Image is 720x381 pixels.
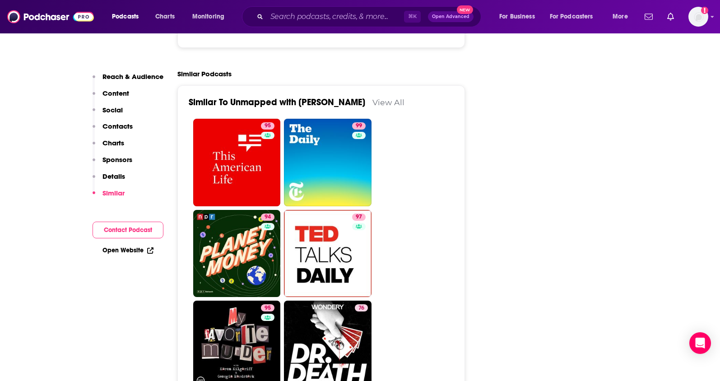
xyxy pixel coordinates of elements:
[688,7,708,27] span: Logged in as kochristina
[155,10,175,23] span: Charts
[664,9,678,24] a: Show notifications dropdown
[267,9,404,24] input: Search podcasts, credits, & more...
[613,10,628,23] span: More
[432,14,469,19] span: Open Advanced
[358,304,364,313] span: 76
[355,304,368,311] a: 76
[93,189,125,205] button: Similar
[149,9,180,24] a: Charts
[93,72,163,89] button: Reach & Audience
[192,10,224,23] span: Monitoring
[102,246,153,254] a: Open Website
[261,214,274,221] a: 94
[284,119,372,206] a: 99
[499,10,535,23] span: For Business
[493,9,546,24] button: open menu
[372,98,404,107] a: View All
[189,97,365,108] a: Similar To Unmapped with [PERSON_NAME]
[688,7,708,27] button: Show profile menu
[701,7,708,14] svg: Add a profile image
[93,172,125,189] button: Details
[177,70,232,78] h2: Similar Podcasts
[102,139,124,147] p: Charts
[352,122,366,130] a: 99
[193,210,281,297] a: 94
[550,10,593,23] span: For Podcasters
[93,122,133,139] button: Contacts
[356,213,362,222] span: 97
[689,332,711,354] div: Open Intercom Messenger
[688,7,708,27] img: User Profile
[404,11,421,23] span: ⌘ K
[93,155,132,172] button: Sponsors
[102,122,133,130] p: Contacts
[93,89,129,106] button: Content
[102,155,132,164] p: Sponsors
[186,9,236,24] button: open menu
[641,9,656,24] a: Show notifications dropdown
[93,222,163,238] button: Contact Podcast
[265,213,271,222] span: 94
[106,9,150,24] button: open menu
[544,9,606,24] button: open menu
[7,8,94,25] img: Podchaser - Follow, Share and Rate Podcasts
[261,122,274,130] a: 95
[265,304,271,313] span: 95
[284,210,372,297] a: 97
[356,121,362,130] span: 99
[251,6,490,27] div: Search podcasts, credits, & more...
[102,172,125,181] p: Details
[352,214,366,221] a: 97
[102,189,125,197] p: Similar
[457,5,473,14] span: New
[93,139,124,155] button: Charts
[606,9,639,24] button: open menu
[102,89,129,98] p: Content
[428,11,474,22] button: Open AdvancedNew
[102,106,123,114] p: Social
[93,106,123,122] button: Social
[261,304,274,311] a: 95
[193,119,281,206] a: 95
[112,10,139,23] span: Podcasts
[265,121,271,130] span: 95
[102,72,163,81] p: Reach & Audience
